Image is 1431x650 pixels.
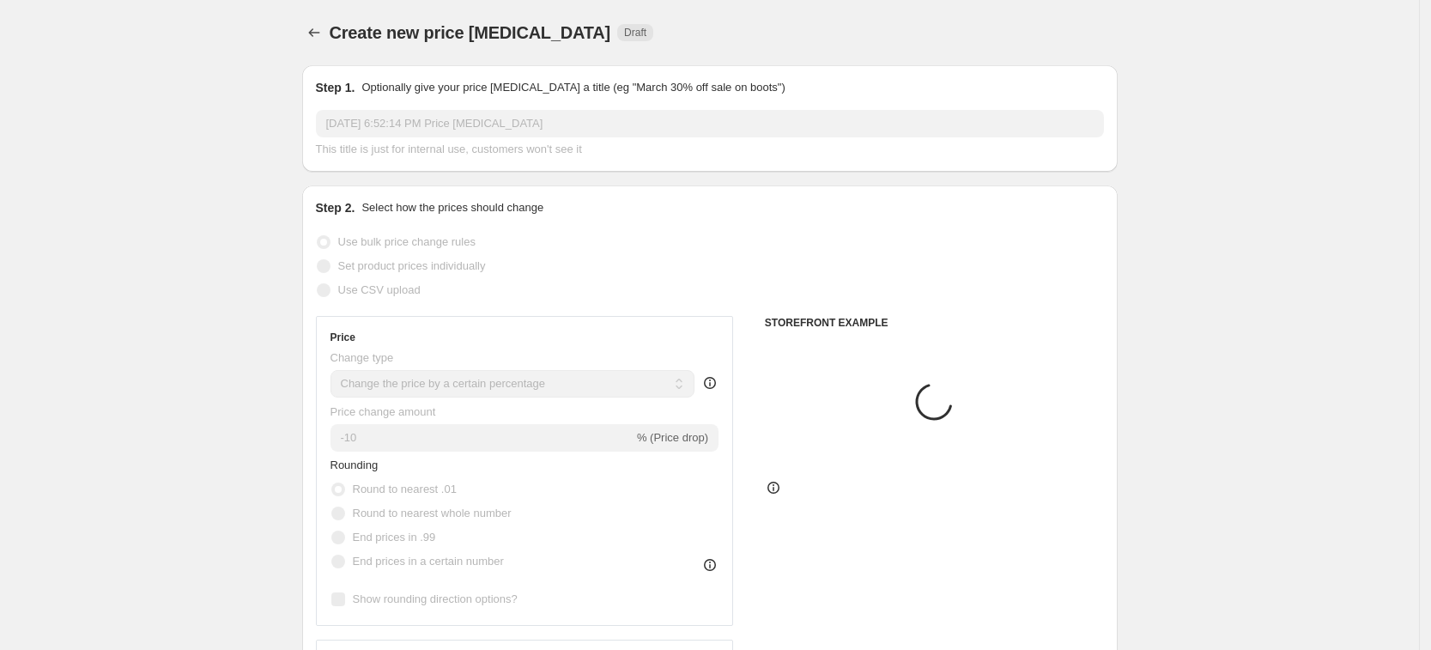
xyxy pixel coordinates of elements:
input: 30% off holiday sale [316,110,1104,137]
span: Use bulk price change rules [338,235,476,248]
span: This title is just for internal use, customers won't see it [316,143,582,155]
span: Change type [330,351,394,364]
h3: Price [330,331,355,344]
p: Optionally give your price [MEDICAL_DATA] a title (eg "March 30% off sale on boots") [361,79,785,96]
h2: Step 1. [316,79,355,96]
div: help [701,374,719,392]
span: Round to nearest .01 [353,483,457,495]
span: Use CSV upload [338,283,421,296]
span: Price change amount [330,405,436,418]
input: -15 [330,424,634,452]
h2: Step 2. [316,199,355,216]
span: Create new price [MEDICAL_DATA] [330,23,611,42]
p: Select how the prices should change [361,199,543,216]
span: Draft [624,26,646,39]
span: End prices in .99 [353,531,436,544]
span: Rounding [330,459,379,471]
h6: STOREFRONT EXAMPLE [765,316,1104,330]
span: % (Price drop) [637,431,708,444]
span: End prices in a certain number [353,555,504,568]
span: Show rounding direction options? [353,592,518,605]
span: Set product prices individually [338,259,486,272]
span: Round to nearest whole number [353,507,512,519]
button: Price change jobs [302,21,326,45]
